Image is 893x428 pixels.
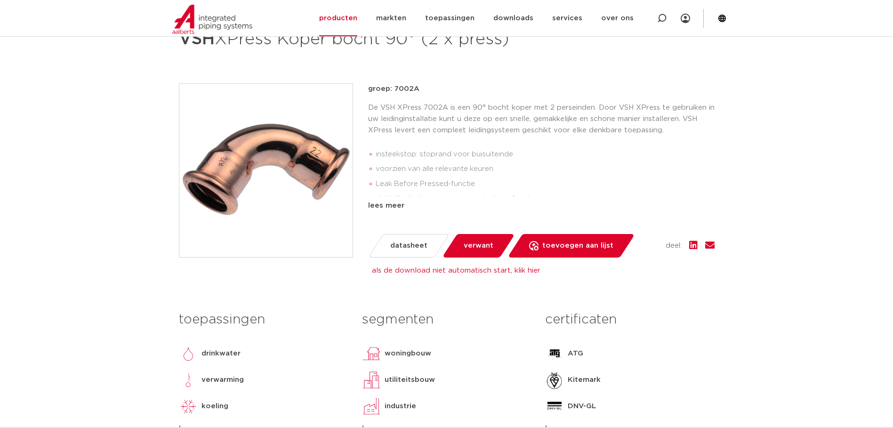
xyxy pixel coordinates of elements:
h1: XPress Koper bocht 90° (2 x press) [179,25,532,53]
img: utiliteitsbouw [362,371,381,389]
h3: toepassingen [179,310,348,329]
a: als de download niet automatisch start, klik hier [372,267,540,274]
li: voorzien van alle relevante keuren [376,162,715,177]
img: Kitemark [545,371,564,389]
strong: VSH [179,31,215,48]
img: Product Image for VSH XPress Koper bocht 90° (2 x press) [179,84,353,257]
p: koeling [201,401,228,412]
li: Leak Before Pressed-functie [376,177,715,192]
div: my IPS [681,8,690,29]
img: woningbouw [362,344,381,363]
a: verwant [442,234,515,258]
img: ATG [545,344,564,363]
img: drinkwater [179,344,198,363]
p: Kitemark [568,374,601,386]
h3: segmenten [362,310,531,329]
div: lees meer [368,200,715,211]
li: duidelijke herkenning van materiaal en afmeting [376,192,715,207]
img: koeling [179,397,198,416]
span: verwant [464,238,493,253]
p: verwarming [201,374,244,386]
span: datasheet [390,238,427,253]
p: ATG [568,348,583,359]
span: toevoegen aan lijst [542,238,613,253]
p: DNV-GL [568,401,596,412]
p: woningbouw [385,348,431,359]
span: deel: [666,240,682,251]
p: drinkwater [201,348,241,359]
p: industrie [385,401,416,412]
p: utiliteitsbouw [385,374,435,386]
li: insteekstop: stoprand voor buisuiteinde [376,147,715,162]
h3: certificaten [545,310,714,329]
img: DNV-GL [545,397,564,416]
p: De VSH XPress 7002A is een 90° bocht koper met 2 perseinden. Door VSH XPress te gebruiken in uw l... [368,102,715,136]
p: groep: 7002A [368,83,715,95]
img: verwarming [179,371,198,389]
a: datasheet [368,234,449,258]
img: industrie [362,397,381,416]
